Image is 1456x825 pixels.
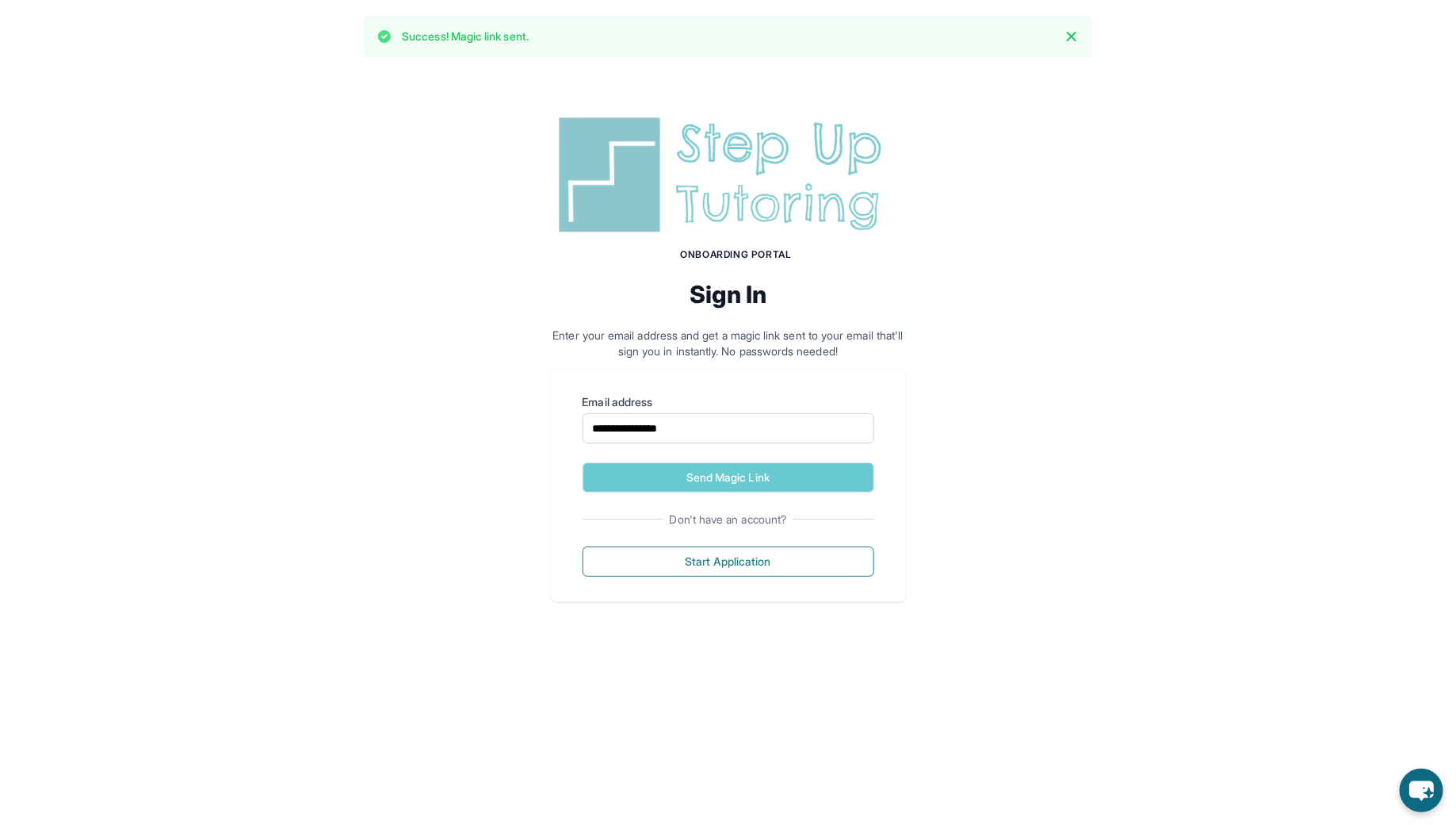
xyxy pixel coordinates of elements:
[567,248,906,261] h1: Onboarding Portal
[583,394,874,410] label: Email address
[551,111,906,239] img: Step Up Tutoring horizontal logo
[551,280,906,309] h2: Sign In
[583,547,874,577] button: Start Application
[663,512,793,528] span: Don't have an account?
[402,29,529,44] p: Success! Magic link sent.
[551,328,906,359] p: Enter your email address and get a magic link sent to your email that'll sign you in instantly. N...
[583,462,874,493] button: Send Magic Link
[1400,769,1443,812] button: chat-button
